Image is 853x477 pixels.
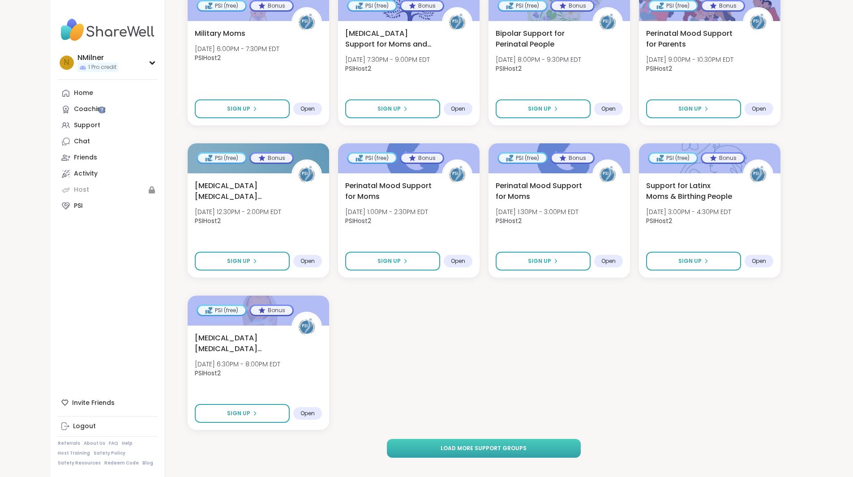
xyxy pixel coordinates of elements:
[552,1,593,10] div: Bonus
[58,450,90,456] a: Host Training
[601,105,616,112] span: Open
[345,252,440,271] button: Sign Up
[528,105,551,113] span: Sign Up
[496,207,579,216] span: [DATE] 1:30PM - 3:00PM EDT
[64,57,69,69] span: N
[496,216,522,225] b: PSIHost2
[74,137,90,146] div: Chat
[198,154,245,163] div: PSI (free)
[443,161,471,189] img: PSIHost2
[744,161,772,189] img: PSIHost2
[58,133,158,150] a: Chat
[678,105,702,113] span: Sign Up
[195,53,221,62] b: PSIHost2
[84,440,105,447] a: About Us
[198,306,245,315] div: PSI (free)
[345,99,440,118] button: Sign Up
[345,207,428,216] span: [DATE] 1:00PM - 2:30PM EDT
[646,99,741,118] button: Sign Up
[441,444,527,452] span: Load more support groups
[646,207,731,216] span: [DATE] 3:00PM - 4:30PM EDT
[601,258,616,265] span: Open
[74,121,100,130] div: Support
[649,154,697,163] div: PSI (free)
[401,154,443,163] div: Bonus
[401,1,443,10] div: Bonus
[58,101,158,117] a: Coaching
[58,198,158,214] a: PSI
[195,369,221,378] b: PSIHost2
[702,1,744,10] div: Bonus
[646,28,733,50] span: Perinatal Mood Support for Parents
[74,105,106,114] div: Coaching
[345,180,432,202] span: Perinatal Mood Support for Moms
[345,64,371,73] b: PSIHost2
[646,252,741,271] button: Sign Up
[195,99,290,118] button: Sign Up
[195,207,281,216] span: [DATE] 12:30PM - 2:00PM EDT
[195,252,290,271] button: Sign Up
[195,333,282,354] span: [MEDICAL_DATA] [MEDICAL_DATA] Parents
[58,440,80,447] a: Referrals
[58,150,158,166] a: Friends
[74,153,97,162] div: Friends
[293,9,321,36] img: PSIHost2
[58,460,101,466] a: Safety Resources
[109,440,118,447] a: FAQ
[58,182,158,198] a: Host
[77,53,118,63] div: NMilner
[594,9,622,36] img: PSIHost2
[73,422,96,431] div: Logout
[552,154,593,163] div: Bonus
[251,306,292,315] div: Bonus
[377,257,401,265] span: Sign Up
[451,258,465,265] span: Open
[678,257,702,265] span: Sign Up
[496,99,591,118] button: Sign Up
[649,1,697,10] div: PSI (free)
[646,180,733,202] span: Support for Latinx Moms & Birthing People
[499,1,546,10] div: PSI (free)
[195,360,280,369] span: [DATE] 6:30PM - 8:00PM EDT
[74,169,98,178] div: Activity
[300,105,315,112] span: Open
[496,28,583,50] span: Bipolar Support for Perinatal People
[198,1,245,10] div: PSI (free)
[74,202,83,211] div: PSI
[646,55,733,64] span: [DATE] 9:00PM - 10:30PM EDT
[702,154,744,163] div: Bonus
[195,216,221,225] b: PSIHost2
[88,64,116,71] span: 1 Pro credit
[300,258,315,265] span: Open
[142,460,153,466] a: Blog
[345,216,371,225] b: PSIHost2
[345,28,432,50] span: [MEDICAL_DATA] Support for Moms and Birthing People
[58,14,158,46] img: ShareWell Nav Logo
[345,55,430,64] span: [DATE] 7:30PM - 9:00PM EDT
[251,154,292,163] div: Bonus
[58,166,158,182] a: Activity
[251,1,292,10] div: Bonus
[195,44,279,53] span: [DATE] 6:00PM - 7:30PM EDT
[58,418,158,434] a: Logout
[104,460,139,466] a: Redeem Code
[227,105,250,113] span: Sign Up
[528,257,551,265] span: Sign Up
[496,180,583,202] span: Perinatal Mood Support for Moms
[195,180,282,202] span: [MEDICAL_DATA] [MEDICAL_DATA] Support
[496,252,591,271] button: Sign Up
[74,89,93,98] div: Home
[752,105,766,112] span: Open
[499,154,546,163] div: PSI (free)
[195,404,290,423] button: Sign Up
[98,106,105,113] iframe: Spotlight
[94,450,125,456] a: Safety Policy
[594,161,622,189] img: PSIHost2
[293,313,321,341] img: PSIHost2
[58,395,158,411] div: Invite Friends
[646,64,672,73] b: PSIHost2
[195,28,245,39] span: Military Moms
[387,439,581,458] button: Load more support groups
[744,9,772,36] img: PSIHost2
[227,409,250,417] span: Sign Up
